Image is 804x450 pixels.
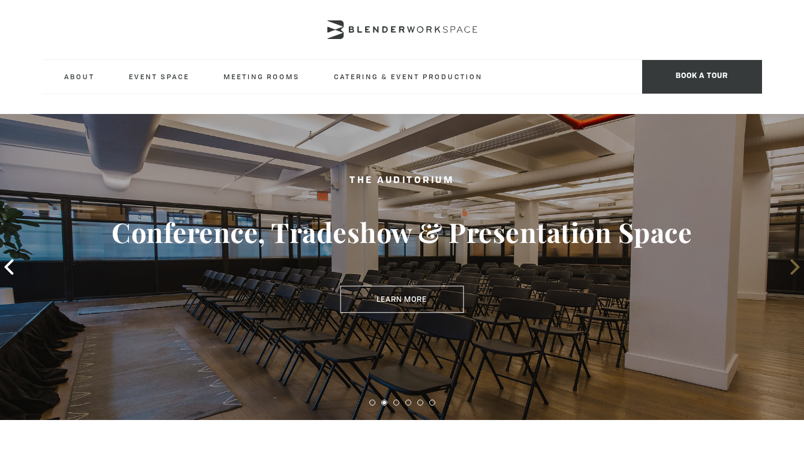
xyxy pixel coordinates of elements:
a: Meeting Rooms [214,60,309,93]
span: Book a tour [642,60,762,94]
a: About [55,60,104,93]
a: Event Space [119,60,199,93]
h2: The Auditorium [40,173,764,188]
h3: Conference, Tradeshow & Presentation Space [40,215,764,249]
a: Learn More [340,286,463,313]
a: Catering & Event Production [324,60,492,93]
iframe: Chat Widget [588,296,804,450]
